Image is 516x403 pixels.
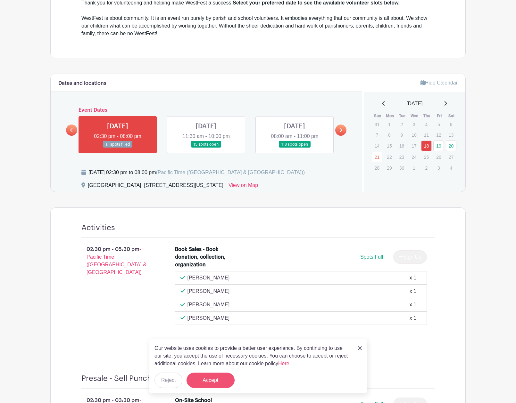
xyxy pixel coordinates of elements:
th: Sat [445,113,458,119]
p: 13 [446,130,456,140]
p: 26 [433,152,444,162]
button: Reject [154,373,182,388]
span: (Pacific Time ([GEOGRAPHIC_DATA] & [GEOGRAPHIC_DATA])) [156,170,305,175]
h6: Event Dates [77,107,335,113]
p: [PERSON_NAME] [187,274,230,282]
img: close_button-5f87c8562297e5c2d7936805f587ecaba9071eb48480494691a3f1689db116b3.svg [358,346,362,350]
h4: Presale - Sell Punchcards (for food, games, and rides); accept credit card only [81,374,361,383]
p: 6 [446,119,456,129]
p: 3 [409,119,419,129]
p: 5 [433,119,444,129]
p: Our website uses cookies to provide a better user experience. By continuing to use our site, you ... [154,344,351,367]
th: Mon [384,113,396,119]
div: x 1 [410,287,416,295]
p: 14 [372,141,382,151]
h6: Dates and locations [58,80,106,86]
p: 31 [372,119,382,129]
a: View on Map [229,181,258,192]
div: x 1 [410,301,416,309]
a: 21 [372,152,382,162]
div: [DATE] 02:30 pm to 08:00 pm [88,169,305,176]
p: 11 [421,130,432,140]
div: WestFest is about community. It is an event run purely by parish and school volunteers. It embodi... [81,14,435,37]
p: 30 [396,163,407,173]
div: Book Sales - Book donation, collection, organization [175,246,230,269]
p: 02:30 pm - 05:30 pm [71,243,165,279]
th: Sun [371,113,384,119]
p: 22 [384,152,395,162]
p: 4 [446,163,456,173]
p: 1 [409,163,419,173]
p: 3 [433,163,444,173]
a: 20 [446,141,456,151]
h4: Activities [81,223,115,232]
p: 10 [409,130,419,140]
div: x 1 [410,314,416,322]
p: 1 [384,119,395,129]
span: Spots Full [360,254,383,260]
a: 19 [433,141,444,151]
div: x 1 [410,274,416,282]
p: [PERSON_NAME] [187,301,230,309]
a: 18 [421,141,432,151]
p: 29 [384,163,395,173]
p: 8 [384,130,395,140]
p: 2 [396,119,407,129]
th: Thu [421,113,433,119]
p: 25 [421,152,432,162]
th: Wed [408,113,421,119]
th: Tue [396,113,409,119]
button: Accept [187,373,235,388]
p: 15 [384,141,395,151]
th: Fri [433,113,445,119]
p: 7 [372,130,382,140]
p: 12 [433,130,444,140]
p: 2 [421,163,432,173]
p: 17 [409,141,419,151]
p: 9 [396,130,407,140]
p: 23 [396,152,407,162]
a: Here [278,361,289,366]
p: 27 [446,152,456,162]
p: [PERSON_NAME] [187,314,230,322]
p: 16 [396,141,407,151]
span: [DATE] [406,100,422,108]
div: [GEOGRAPHIC_DATA], [STREET_ADDRESS][US_STATE] [88,181,223,192]
p: 28 [372,163,382,173]
p: 4 [421,119,432,129]
a: Hide Calendar [420,80,458,85]
p: 24 [409,152,419,162]
p: [PERSON_NAME] [187,287,230,295]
